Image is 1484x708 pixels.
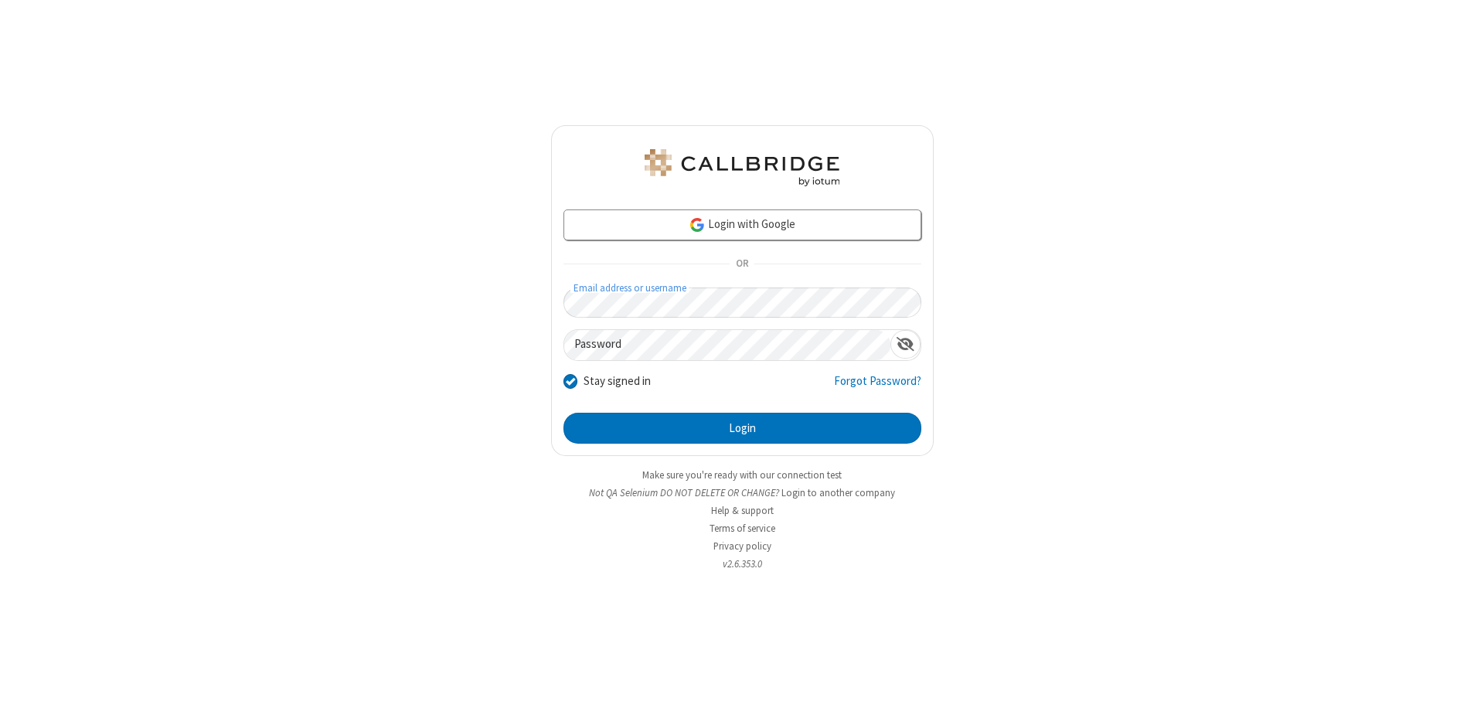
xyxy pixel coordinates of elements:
a: Privacy policy [713,540,771,553]
li: Not QA Selenium DO NOT DELETE OR CHANGE? [551,485,934,500]
img: QA Selenium DO NOT DELETE OR CHANGE [642,149,842,186]
input: Password [564,330,890,360]
a: Help & support [711,504,774,517]
li: v2.6.353.0 [551,557,934,571]
div: Show password [890,330,921,359]
a: Login with Google [563,209,921,240]
a: Forgot Password? [834,373,921,402]
button: Login to another company [781,485,895,500]
img: google-icon.png [689,216,706,233]
label: Stay signed in [584,373,651,390]
a: Make sure you're ready with our connection test [642,468,842,482]
span: OR [730,254,754,275]
button: Login [563,413,921,444]
input: Email address or username [563,288,921,318]
a: Terms of service [710,522,775,535]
